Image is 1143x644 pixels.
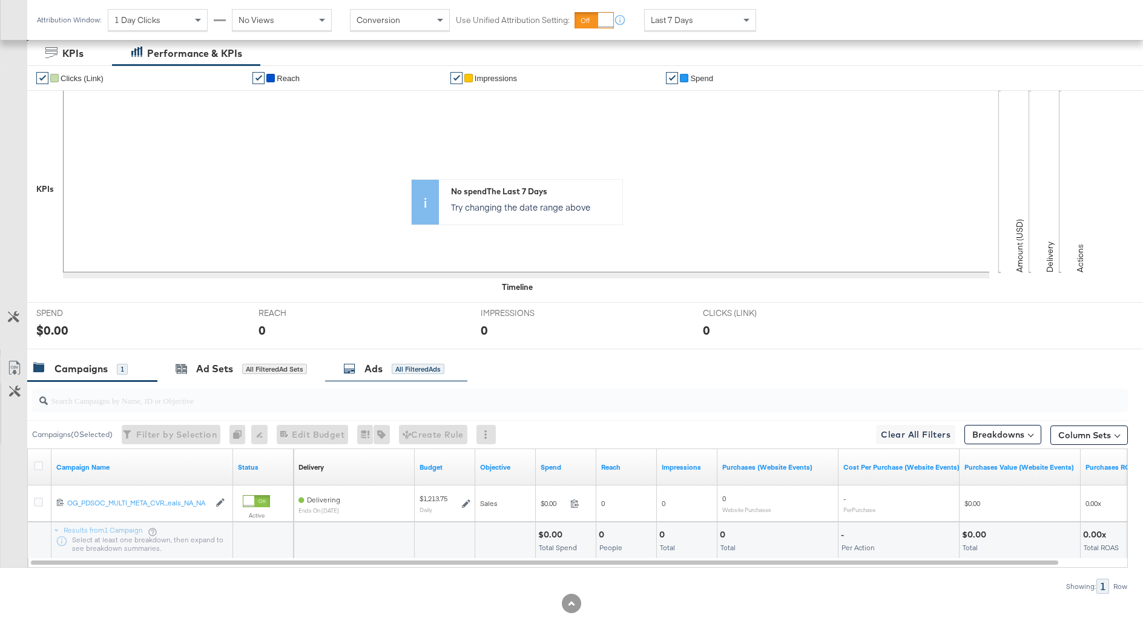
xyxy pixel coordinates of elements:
[601,462,652,472] a: The number of people your ad was served to.
[229,425,251,444] div: 0
[662,499,665,508] span: 0
[881,427,950,442] span: Clear All Filters
[238,462,289,472] a: Shows the current state of your Ad Campaign.
[62,47,84,61] div: KPIs
[56,462,228,472] a: Your campaign name.
[196,362,233,376] div: Ad Sets
[364,362,383,376] div: Ads
[659,529,668,540] div: 0
[117,364,128,375] div: 1
[843,506,875,513] sub: Per Purchase
[392,364,444,375] div: All Filtered Ads
[61,74,104,83] span: Clicks (Link)
[36,307,127,319] span: SPEND
[147,47,242,61] div: Performance & KPIs
[843,494,846,503] span: -
[963,543,978,552] span: Total
[599,543,622,552] span: People
[298,462,324,472] a: Reflects the ability of your Ad Campaign to achieve delivery based on ad states, schedule and bud...
[1084,543,1119,552] span: Total ROAS
[703,321,710,339] div: 0
[662,462,713,472] a: The number of times your ad was served. On mobile apps an ad is counted as served the first time ...
[1113,582,1128,591] div: Row
[48,384,1027,407] input: Search Campaigns by Name, ID or Objective
[242,364,307,375] div: All Filtered Ad Sets
[541,462,591,472] a: The total amount spent to date.
[720,529,729,540] div: 0
[703,307,794,319] span: CLICKS (LINK)
[420,462,470,472] a: The maximum amount you're willing to spend on your ads, on average each day or over the lifetime ...
[1050,425,1128,445] button: Column Sets
[277,74,300,83] span: Reach
[1096,579,1109,594] div: 1
[243,511,270,519] label: Active
[722,506,771,513] sub: Website Purchases
[36,321,68,339] div: $0.00
[1085,499,1101,508] span: 0.00x
[541,499,565,508] span: $0.00
[450,72,463,84] a: ✔
[876,425,955,444] button: Clear All Filters
[481,307,571,319] span: IMPRESSIONS
[601,499,605,508] span: 0
[420,506,432,513] sub: Daily
[651,15,693,25] span: Last 7 Days
[599,529,608,540] div: 0
[259,307,349,319] span: REACH
[1066,582,1096,591] div: Showing:
[420,494,447,504] div: $1,213.75
[67,498,209,508] a: OG_PDSOC_MULTI_META_CVR...eals_NA_NA
[307,495,340,504] span: Delivering
[451,201,616,213] p: Try changing the date range above
[239,15,274,25] span: No Views
[451,186,616,197] div: No spend The Last 7 Days
[298,507,340,514] sub: ends on [DATE]
[964,425,1041,444] button: Breakdowns
[36,72,48,84] a: ✔
[480,462,531,472] a: Your campaign's objective.
[964,499,980,508] span: $0.00
[720,543,736,552] span: Total
[1083,529,1110,540] div: 0.00x
[962,529,990,540] div: $0.00
[538,529,566,540] div: $0.00
[54,362,108,376] div: Campaigns
[841,529,848,540] div: -
[666,72,678,84] a: ✔
[964,462,1076,472] a: The total value of the purchase actions tracked by your Custom Audience pixel on your website aft...
[357,15,400,25] span: Conversion
[843,462,960,472] a: The average cost for each purchase tracked by your Custom Audience pixel on your website after pe...
[259,321,266,339] div: 0
[32,429,113,440] div: Campaigns ( 0 Selected)
[36,16,102,24] div: Attribution Window:
[456,15,570,26] label: Use Unified Attribution Setting:
[252,72,265,84] a: ✔
[298,462,324,472] div: Delivery
[660,543,675,552] span: Total
[475,74,517,83] span: Impressions
[722,494,726,503] span: 0
[722,462,834,472] a: The number of times a purchase was made tracked by your Custom Audience pixel on your website aft...
[842,543,875,552] span: Per Action
[481,321,488,339] div: 0
[114,15,160,25] span: 1 Day Clicks
[480,499,498,508] span: Sales
[539,543,577,552] span: Total Spend
[690,74,713,83] span: Spend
